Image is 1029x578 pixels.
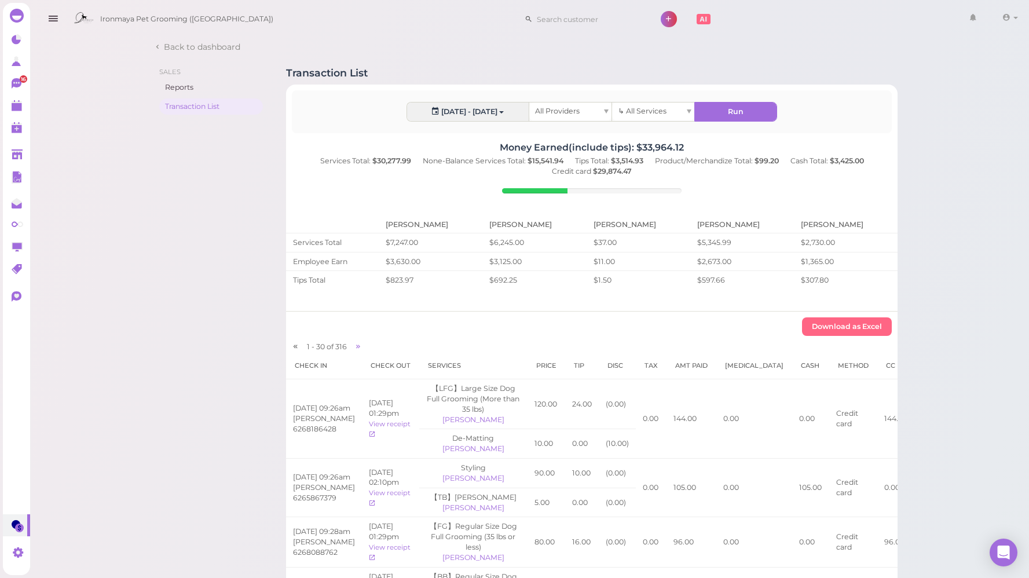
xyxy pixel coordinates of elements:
[565,488,599,517] td: 0.00
[794,252,898,271] td: $1,365.00
[794,217,898,233] th: [PERSON_NAME]
[426,463,521,473] div: Styling
[829,379,877,459] td: Credit card
[20,75,27,83] span: 16
[990,539,1017,566] div: Open Intercom Messenger
[802,317,892,336] button: Download as Excel
[293,526,355,537] div: [DATE] 09:28am
[426,433,521,444] div: De-Matting
[426,492,521,503] div: 【TB】[PERSON_NAME]
[649,156,785,166] div: Product/Merchandize Total:
[792,517,829,567] td: 0.00
[327,342,334,351] span: of
[565,459,599,488] td: 10.00
[528,517,565,567] td: 80.00
[362,352,419,379] th: Check out
[528,429,565,459] td: 10.00
[417,156,569,166] div: None-Balance Services Total:
[565,379,599,429] td: 24.00
[716,379,792,459] td: 0.00
[419,352,528,379] th: Services
[379,233,482,252] td: $7,247.00
[785,156,870,166] div: Cash Total:
[667,459,716,517] td: 105.00
[690,271,794,290] td: $597.66
[286,252,379,271] td: Employee Earn
[618,107,666,115] span: ↳ All Services
[599,429,636,459] td: ( 10.00 )
[426,521,521,553] div: 【FG】Regular Size Dog Full Grooming (35 lbs or less)
[794,271,898,290] td: $307.80
[755,156,779,165] b: $99.20
[667,352,716,379] th: Amt Paid
[307,342,312,351] span: 1
[695,103,777,121] button: Run
[636,379,667,459] td: 0.00
[546,166,638,177] div: Credit card
[599,488,636,517] td: ( 0.00 )
[792,459,829,517] td: 105.00
[482,252,586,271] td: $3,125.00
[482,271,586,290] td: $692.25
[565,352,599,379] th: Tip
[100,3,273,35] span: Ironmaya Pet Grooming ([GEOGRAPHIC_DATA])
[372,156,411,165] b: $30,277.99
[316,342,327,351] span: 30
[830,156,864,165] b: $3,425.00
[690,233,794,252] td: $5,345.99
[587,233,690,252] td: $37.00
[877,459,914,517] td: 0.00
[286,271,379,290] td: Tips Total
[528,379,565,429] td: 120.00
[426,503,521,513] div: [PERSON_NAME]
[159,67,263,76] li: Sales
[369,543,411,562] a: View receipt
[690,252,794,271] td: $2,673.00
[877,517,914,567] td: 96.00
[293,403,355,414] div: [DATE] 09:26am
[877,379,914,459] td: 144.00
[426,553,521,563] div: [PERSON_NAME]
[565,429,599,459] td: 0.00
[379,217,482,233] th: [PERSON_NAME]
[369,489,411,507] a: View receipt
[829,517,877,567] td: Credit card
[314,156,417,166] div: Services Total:
[528,156,563,165] b: $15,541.94
[528,488,565,517] td: 5.00
[636,517,667,567] td: 0.00
[528,459,565,488] td: 90.00
[153,41,240,53] a: Back to dashboard
[482,217,586,233] th: [PERSON_NAME]
[426,473,521,484] div: [PERSON_NAME]
[362,379,419,459] td: [DATE] 01:29pm
[535,107,580,115] span: All Providers
[426,444,521,454] div: [PERSON_NAME]
[362,517,419,567] td: [DATE] 01:29pm
[599,459,636,488] td: ( 0.00 )
[690,217,794,233] th: [PERSON_NAME]
[716,459,792,517] td: 0.00
[286,67,368,79] h1: Transaction List
[426,383,521,415] div: 【LFG】Large Size Dog Full Grooming (More than 35 lbs)
[293,482,355,503] div: [PERSON_NAME] 6265867379
[877,352,914,379] th: CC
[587,271,690,290] td: $1.50
[792,352,829,379] th: Cash
[636,459,667,517] td: 0.00
[159,79,263,96] a: Reports
[716,517,792,567] td: 0.00
[286,352,362,379] th: Check in
[599,352,636,379] th: Disc
[829,352,877,379] th: Method
[528,352,565,379] th: Price
[716,352,792,379] th: [MEDICAL_DATA]
[593,167,632,175] b: $29,874.47
[379,252,482,271] td: $3,630.00
[159,98,263,115] a: Transaction List
[407,103,529,121] button: [DATE] - [DATE]
[286,142,898,153] h4: Money Earned(include tips): $33,964.12
[379,271,482,290] td: $823.97
[636,352,667,379] th: Tax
